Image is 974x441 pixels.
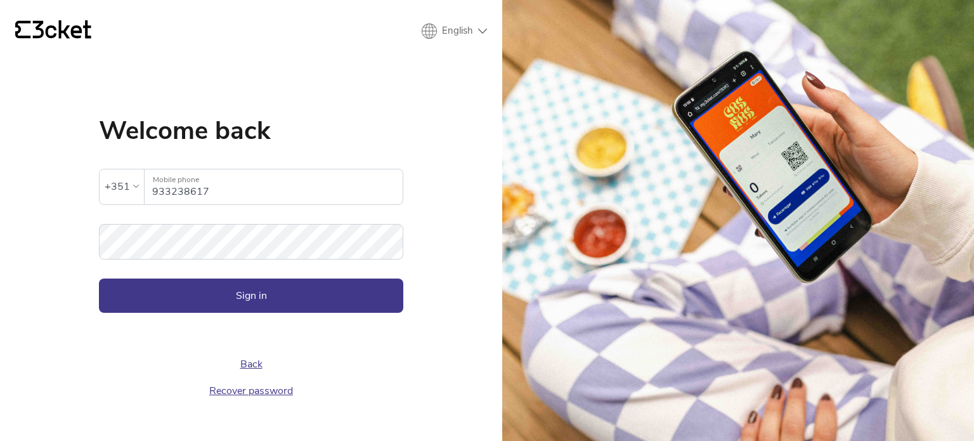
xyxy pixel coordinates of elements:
[145,169,403,190] label: Mobile phone
[240,357,263,371] a: Back
[105,177,130,196] div: +351
[99,279,403,313] button: Sign in
[99,224,403,245] label: Password
[15,21,30,39] g: {' '}
[152,169,403,204] input: Mobile phone
[209,384,293,398] a: Recover password
[99,118,403,143] h1: Welcome back
[15,20,91,42] a: {' '}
